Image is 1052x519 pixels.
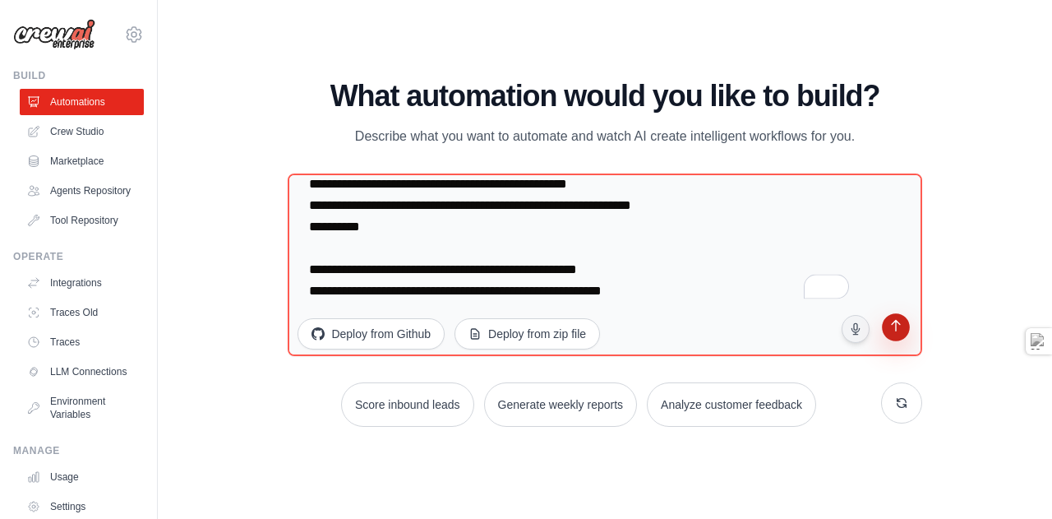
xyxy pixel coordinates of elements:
[970,440,1052,519] iframe: Chat Widget
[329,126,881,147] p: Describe what you want to automate and watch AI create intelligent workflows for you.
[288,80,921,113] h1: What automation would you like to build?
[647,382,816,427] button: Analyze customer feedback
[13,69,144,82] div: Build
[298,318,445,350] button: Deploy from Github
[20,148,144,174] a: Marketplace
[20,178,144,204] a: Agents Repository
[20,207,144,234] a: Tool Repository
[20,89,144,115] a: Automations
[13,19,95,50] img: Logo
[341,382,474,427] button: Score inbound leads
[13,444,144,457] div: Manage
[484,382,638,427] button: Generate weekly reports
[20,299,144,326] a: Traces Old
[20,359,144,385] a: LLM Connections
[13,250,144,263] div: Operate
[20,464,144,490] a: Usage
[288,174,921,356] textarea: To enrich screen reader interactions, please activate Accessibility in Grammarly extension settings
[20,270,144,296] a: Integrations
[20,329,144,355] a: Traces
[20,118,144,145] a: Crew Studio
[454,318,600,350] button: Deploy from zip file
[20,388,144,428] a: Environment Variables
